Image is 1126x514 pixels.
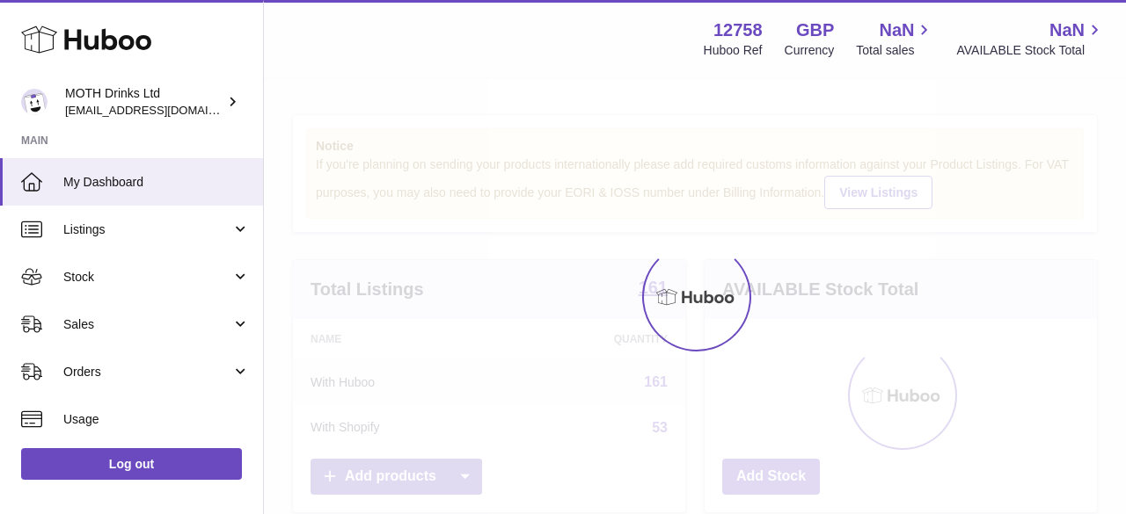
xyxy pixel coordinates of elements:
span: Usage [63,411,250,428]
span: Sales [63,316,231,333]
span: [EMAIL_ADDRESS][DOMAIN_NAME] [65,103,259,117]
span: Orders [63,364,231,380]
strong: GBP [796,18,834,42]
span: Stock [63,269,231,286]
span: My Dashboard [63,174,250,191]
span: AVAILABLE Stock Total [956,42,1105,59]
span: NaN [879,18,914,42]
a: NaN Total sales [856,18,934,59]
span: Listings [63,221,231,238]
div: Huboo Ref [704,42,763,59]
div: Currency [785,42,835,59]
span: NaN [1049,18,1085,42]
div: MOTH Drinks Ltd [65,85,223,119]
span: Total sales [856,42,934,59]
a: NaN AVAILABLE Stock Total [956,18,1105,59]
img: internalAdmin-12758@internal.huboo.com [21,89,48,115]
strong: 12758 [713,18,763,42]
a: Log out [21,448,242,480]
